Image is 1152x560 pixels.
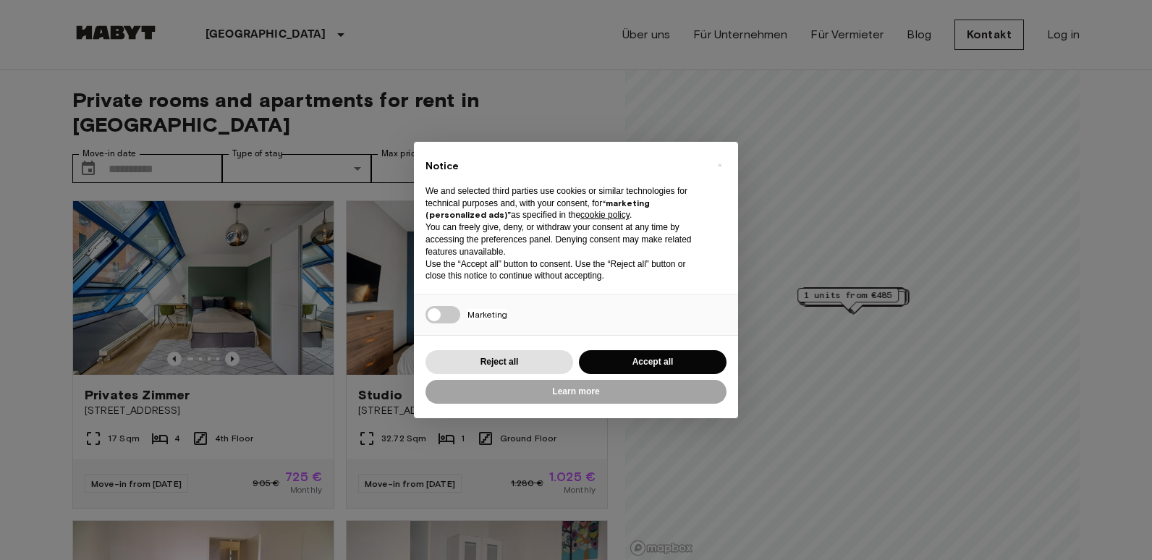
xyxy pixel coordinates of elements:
a: cookie policy [580,210,630,220]
p: Use the “Accept all” button to consent. Use the “Reject all” button or close this notice to conti... [425,258,703,283]
button: Accept all [579,350,727,374]
span: Marketing [467,309,507,320]
h2: Notice [425,159,703,174]
button: Reject all [425,350,573,374]
span: × [717,156,722,174]
p: We and selected third parties use cookies or similar technologies for technical purposes and, wit... [425,185,703,221]
button: Close this notice [708,153,731,177]
strong: “marketing (personalized ads)” [425,198,650,221]
p: You can freely give, deny, or withdraw your consent at any time by accessing the preferences pane... [425,221,703,258]
button: Learn more [425,380,727,404]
